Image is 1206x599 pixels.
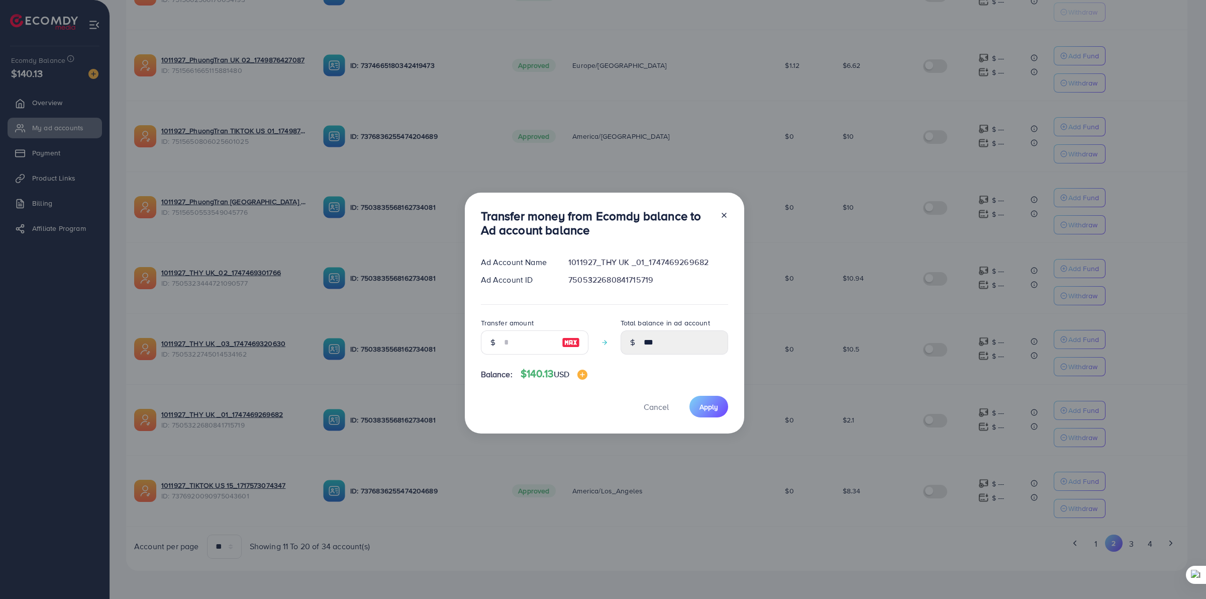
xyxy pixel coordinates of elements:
[631,396,681,417] button: Cancel
[621,318,710,328] label: Total balance in ad account
[481,369,513,380] span: Balance:
[1163,554,1198,591] iframe: Chat
[560,274,736,286] div: 7505322680841715719
[560,256,736,268] div: 1011927_THY UK _01_1747469269682
[481,209,712,238] h3: Transfer money from Ecomdy balance to Ad account balance
[521,368,588,380] h4: $140.13
[473,256,561,268] div: Ad Account Name
[699,402,718,412] span: Apply
[473,274,561,286] div: Ad Account ID
[554,369,569,380] span: USD
[481,318,534,328] label: Transfer amount
[689,396,728,417] button: Apply
[644,401,669,412] span: Cancel
[577,370,587,380] img: image
[562,336,580,349] img: image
